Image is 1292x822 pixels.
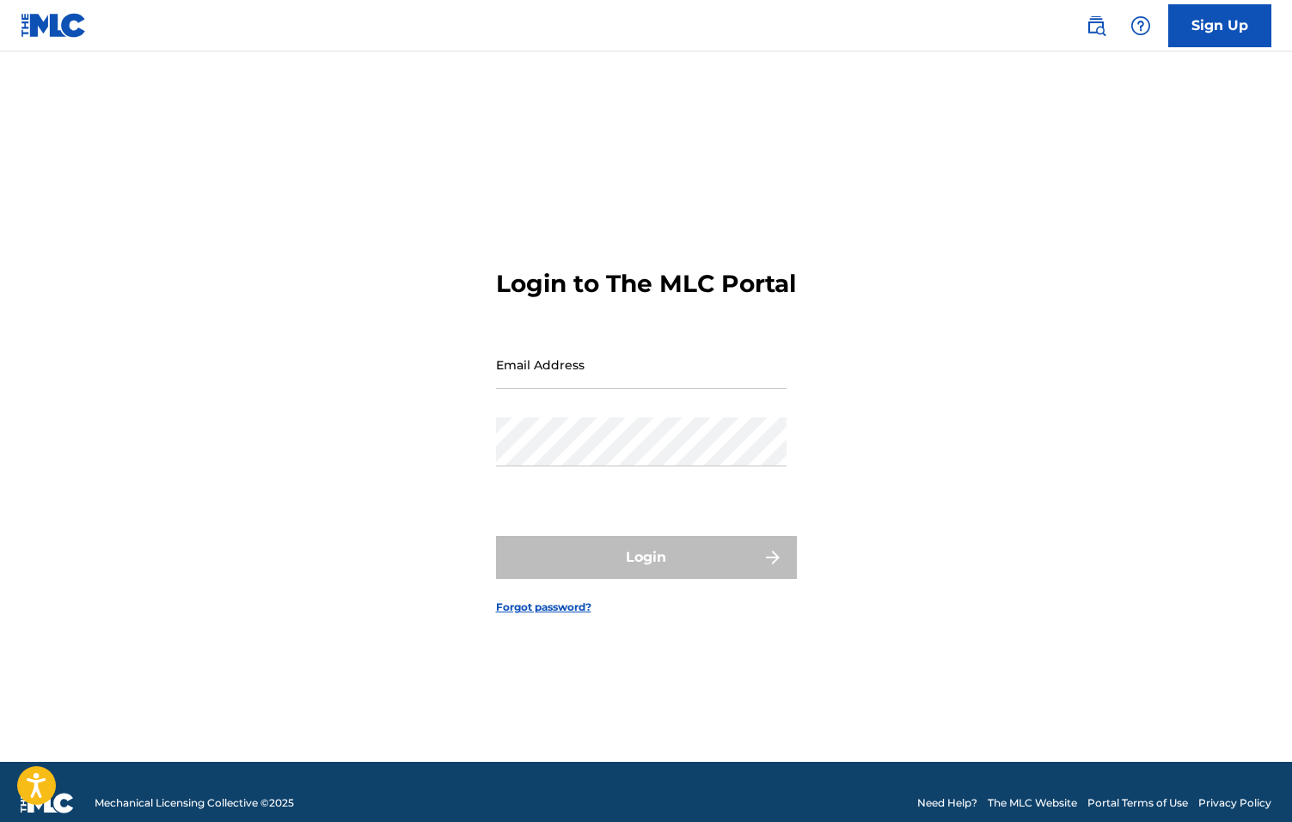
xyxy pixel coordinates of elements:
div: Help [1124,9,1158,43]
img: help [1130,15,1151,36]
img: MLC Logo [21,13,87,38]
img: logo [21,793,74,813]
a: Portal Terms of Use [1087,795,1188,811]
a: Forgot password? [496,600,591,615]
h3: Login to The MLC Portal [496,269,796,299]
a: Sign Up [1168,4,1271,47]
a: Need Help? [917,795,977,811]
span: Mechanical Licensing Collective © 2025 [95,795,294,811]
img: search [1086,15,1106,36]
a: The MLC Website [988,795,1077,811]
a: Privacy Policy [1198,795,1271,811]
a: Public Search [1079,9,1113,43]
